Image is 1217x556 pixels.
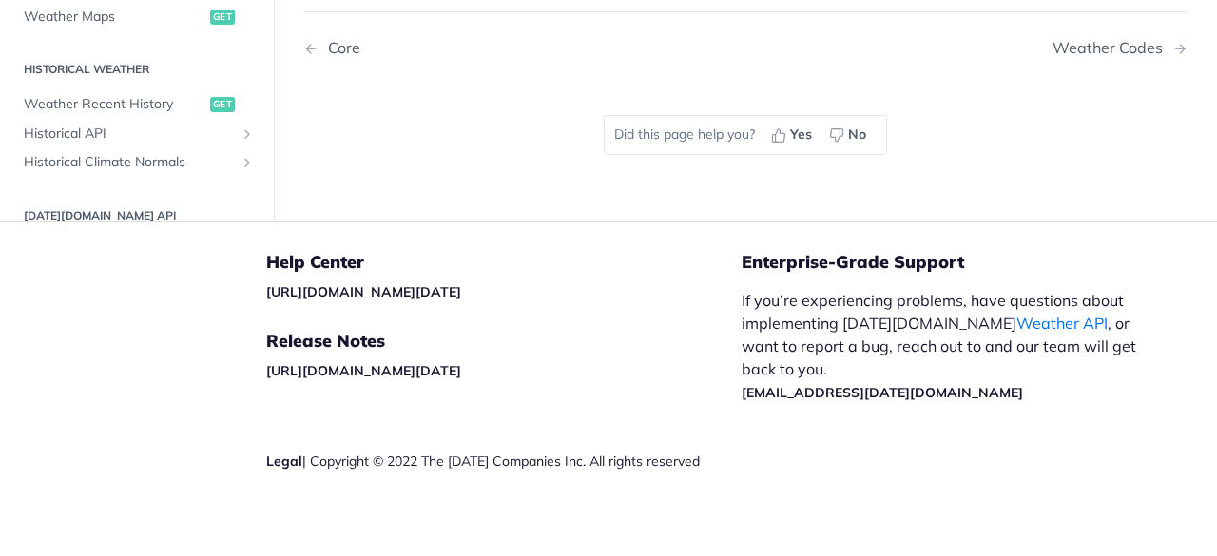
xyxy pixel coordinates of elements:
a: Legal [266,452,302,470]
a: [URL][DOMAIN_NAME][DATE] [266,362,461,379]
nav: Pagination Controls [303,20,1188,76]
a: Historical Climate NormalsShow subpages for Historical Climate Normals [14,148,260,177]
span: Weather Recent History [24,95,205,114]
h5: Enterprise-Grade Support [742,251,1169,274]
span: Historical API [24,124,235,143]
h5: Release Notes [266,330,742,353]
p: If you’re experiencing problems, have questions about implementing [DATE][DOMAIN_NAME] , or want ... [742,289,1139,403]
a: Historical APIShow subpages for Historical API [14,119,260,147]
button: Show subpages for Historical API [240,125,255,141]
span: Yes [790,125,812,144]
a: Next Page: Weather Codes [1053,39,1188,57]
h2: Historical Weather [14,61,260,78]
button: Show subpages for Historical Climate Normals [240,155,255,170]
h5: Help Center [266,251,742,274]
h2: [DATE][DOMAIN_NAME] API [14,206,260,223]
a: Weather API [1016,314,1108,333]
button: Yes [764,121,822,149]
div: Core [319,39,360,57]
div: Weather Codes [1053,39,1172,57]
a: Previous Page: Core [303,39,683,57]
span: Historical Climate Normals [24,153,235,172]
div: | Copyright © 2022 The [DATE] Companies Inc. All rights reserved [266,451,742,470]
a: [URL][DOMAIN_NAME][DATE] [266,283,461,300]
a: [EMAIL_ADDRESS][DATE][DOMAIN_NAME] [742,384,1023,401]
button: No [822,121,877,149]
span: No [848,125,866,144]
span: get [210,9,235,24]
span: Weather Maps [24,7,205,26]
a: Weather Recent Historyget [14,90,260,119]
a: Weather Mapsget [14,2,260,30]
span: get [210,97,235,112]
div: Did this page help you? [604,115,887,155]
